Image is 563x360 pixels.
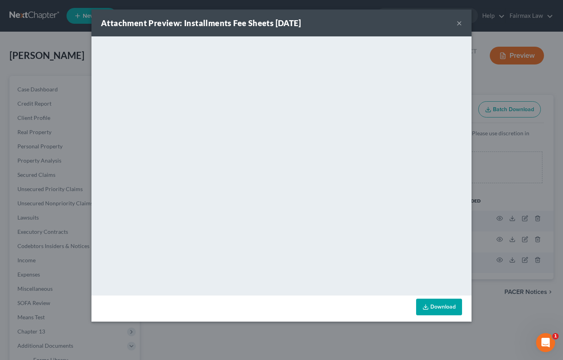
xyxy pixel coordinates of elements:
iframe: Intercom live chat [536,333,555,352]
a: Download [416,299,462,315]
span: 1 [552,333,559,339]
button: × [456,18,462,28]
iframe: <object ng-attr-data='[URL][DOMAIN_NAME]' type='application/pdf' width='100%' height='650px'></ob... [91,36,472,294]
strong: Attachment Preview: Installments Fee Sheets [DATE] [101,18,301,28]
